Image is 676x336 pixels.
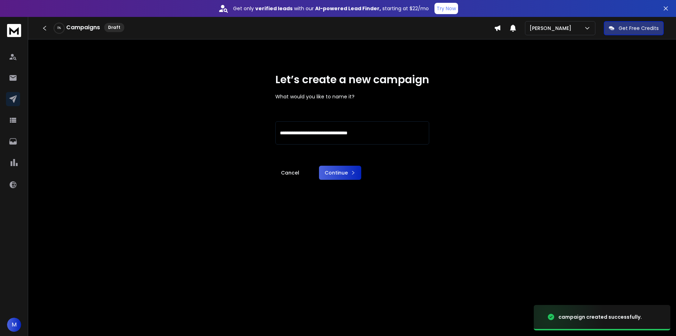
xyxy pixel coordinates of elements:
[275,93,429,100] p: What would you like to name it?
[57,26,61,30] p: 0 %
[619,25,659,32] p: Get Free Credits
[434,3,458,14] button: Try Now
[437,5,456,12] p: Try Now
[233,5,429,12] p: Get only with our starting at $22/mo
[7,318,21,332] button: M
[558,313,642,320] div: campaign created successfully.
[530,25,574,32] p: [PERSON_NAME]
[275,166,305,180] a: Cancel
[104,23,124,32] div: Draft
[66,23,100,32] h1: Campaigns
[604,21,664,35] button: Get Free Credits
[255,5,293,12] strong: verified leads
[7,24,21,37] img: logo
[275,73,429,86] h1: Let’s create a new campaign
[315,5,381,12] strong: AI-powered Lead Finder,
[319,166,361,180] button: Continue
